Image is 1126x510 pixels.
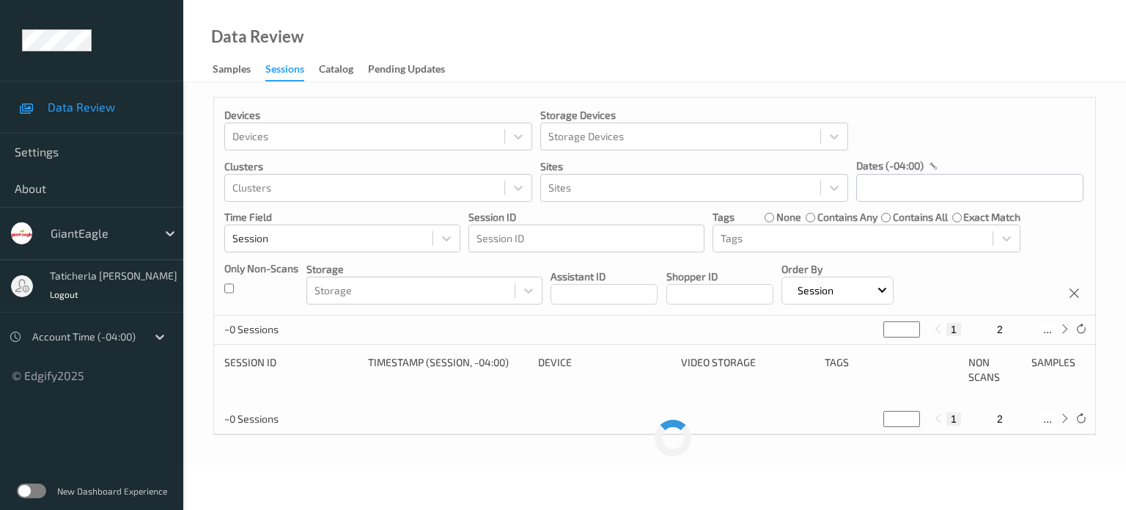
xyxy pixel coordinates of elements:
[224,108,532,123] p: Devices
[368,62,445,80] div: Pending Updates
[713,210,735,225] p: Tags
[211,29,303,44] div: Data Review
[468,210,704,225] p: Session ID
[538,355,671,385] div: Device
[319,62,353,80] div: Catalog
[224,355,358,385] div: Session ID
[993,412,1007,426] button: 2
[681,355,814,385] div: Video Storage
[1031,355,1085,385] div: Samples
[946,323,961,336] button: 1
[224,322,334,337] p: ~0 Sessions
[213,59,265,80] a: Samples
[968,355,1022,385] div: Non Scans
[368,59,460,80] a: Pending Updates
[265,62,304,81] div: Sessions
[817,210,877,225] label: contains any
[551,269,658,284] p: Assistant ID
[224,261,298,276] p: Only Non-Scans
[265,59,319,81] a: Sessions
[368,355,528,385] div: Timestamp (Session, -04:00)
[213,62,251,80] div: Samples
[224,210,460,225] p: Time Field
[224,412,334,426] p: ~0 Sessions
[776,210,801,225] label: none
[893,210,948,225] label: contains all
[1039,323,1056,336] button: ...
[540,108,848,123] p: Storage Devices
[1039,412,1056,426] button: ...
[224,159,532,174] p: Clusters
[540,159,848,174] p: Sites
[825,355,958,385] div: Tags
[993,323,1007,336] button: 2
[781,262,894,277] p: Order By
[963,210,1020,225] label: exact match
[319,59,368,80] a: Catalog
[306,262,542,277] p: Storage
[792,283,839,298] p: Session
[946,412,961,426] button: 1
[666,269,773,284] p: Shopper ID
[856,159,924,173] p: dates (-04:00)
